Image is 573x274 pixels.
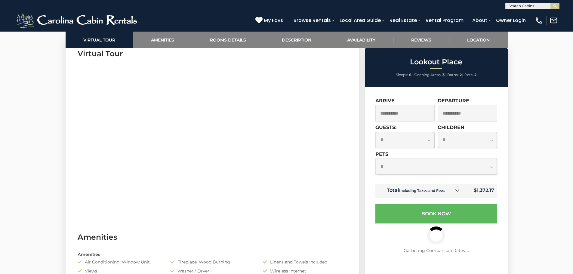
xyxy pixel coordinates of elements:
[442,72,445,77] strong: 3
[15,11,140,29] img: White-1-2.png
[375,98,395,103] label: Arrive
[438,125,464,130] label: Children
[438,98,469,103] label: Departure
[73,268,166,274] div: Views
[329,32,393,48] a: Availability
[192,32,264,48] a: Rooms Details
[73,259,166,265] div: Air Conditioning: Window Unit
[474,72,476,77] strong: 2
[535,16,543,25] img: phone-regular-white.png
[464,184,497,198] td: $1,372.17
[447,71,463,79] li: |
[375,184,464,198] td: Total
[166,259,258,265] div: Fireplace: Wood Burning
[375,204,497,223] button: Book Now
[78,232,347,242] h3: Amenities
[375,125,396,130] label: Guests:
[258,268,351,274] div: Wireless Internet
[133,32,192,48] a: Amenities
[404,248,469,253] span: Gathering Comparison Rates ...
[449,32,508,48] a: Location
[375,151,388,157] label: Pets
[66,32,133,48] a: Virtual Tour
[493,15,529,26] a: Owner Login
[264,17,283,24] span: My Favs
[447,72,459,77] span: Baths:
[409,72,411,77] strong: 6
[366,58,506,66] h2: Lookout Place
[78,48,347,59] h3: Virtual Tour
[291,15,334,26] a: Browse Rentals
[423,15,467,26] a: Rental Program
[255,17,285,24] a: My Favs
[399,188,445,193] small: Including Taxes and Fees
[264,32,329,48] a: Description
[396,72,408,77] span: Sleeps:
[258,259,351,265] div: Linens and Towels Included
[464,72,473,77] span: Pets:
[396,71,413,79] li: |
[414,71,446,79] li: |
[337,15,384,26] a: Local Area Guide
[393,32,449,48] a: Reviews
[460,72,462,77] strong: 2
[166,268,258,274] div: Washer / Dryer
[414,72,442,77] span: Sleeping Areas:
[550,16,558,25] img: mail-regular-white.png
[387,15,420,26] a: Real Estate
[469,15,490,26] a: About
[73,251,351,257] div: Amenities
